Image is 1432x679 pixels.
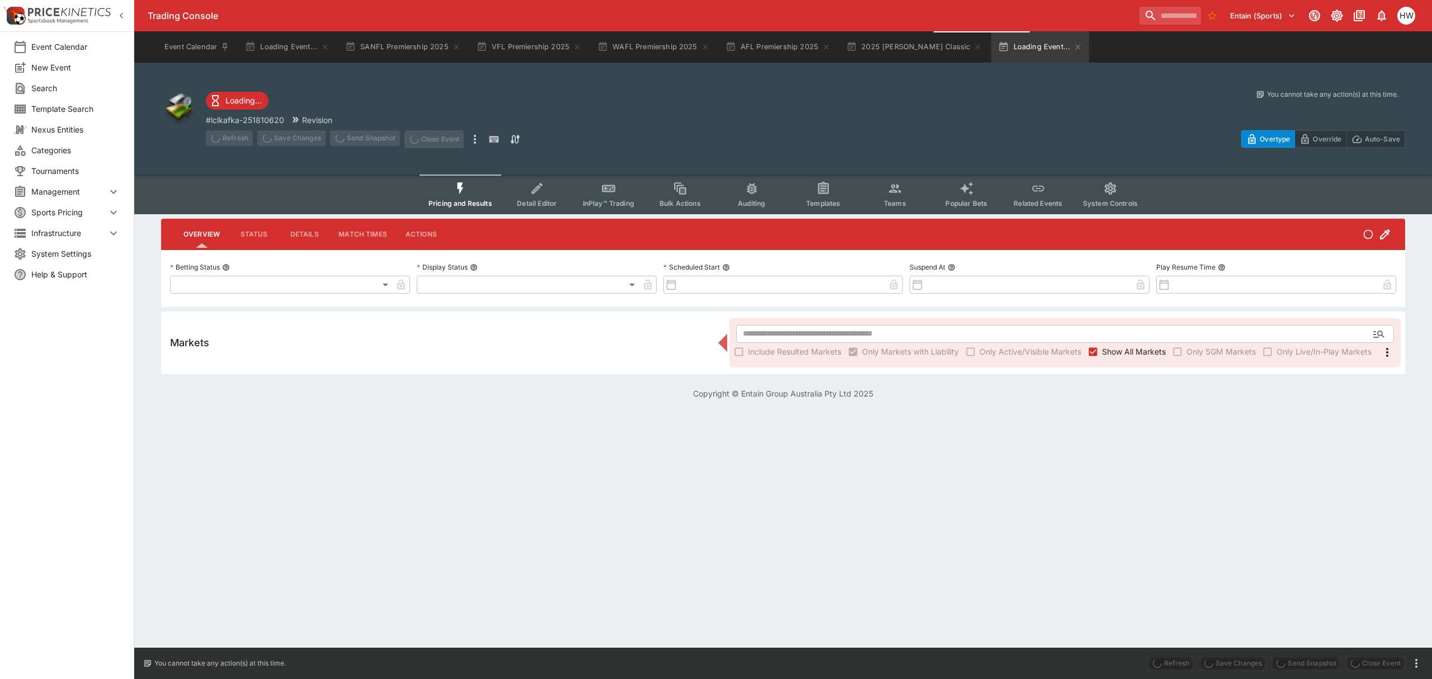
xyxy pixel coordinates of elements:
p: Suspend At [910,262,945,272]
button: Connected to PK [1304,6,1325,26]
span: Show All Markets [1102,346,1166,357]
img: other.png [161,89,197,125]
p: Revision [302,114,332,126]
span: Bulk Actions [660,199,701,208]
img: PriceKinetics [28,8,111,16]
span: Include Resulted Markets [748,346,841,357]
span: Detail Editor [517,199,557,208]
button: Overview [175,221,229,248]
button: Loading Event... [238,31,336,63]
button: VFL Premiership 2025 [470,31,588,63]
button: Scheduled Start [722,263,730,271]
div: Start From [1241,130,1405,148]
img: PriceKinetics Logo [3,4,26,27]
button: SANFL Premiership 2025 [338,31,468,63]
button: Details [279,221,329,248]
button: Match Times [329,221,396,248]
span: Popular Bets [945,199,987,208]
span: Related Events [1014,199,1062,208]
span: Only Markets with Liability [862,346,959,357]
button: Documentation [1349,6,1369,26]
span: System Settings [31,248,120,260]
svg: More [1381,346,1394,359]
span: Sports Pricing [31,206,107,218]
p: Play Resume Time [1156,262,1216,272]
button: AFL Premiership 2025 [719,31,837,63]
button: 2025 [PERSON_NAME] Classic [840,31,989,63]
button: Play Resume Time [1218,263,1226,271]
p: You cannot take any action(s) at this time. [154,658,286,668]
span: Templates [806,199,840,208]
p: Display Status [417,262,468,272]
span: Template Search [31,103,120,115]
span: Only SGM Markets [1186,346,1256,357]
button: more [1410,657,1423,670]
input: search [1139,7,1201,25]
span: Pricing and Results [428,199,492,208]
span: Event Calendar [31,41,120,53]
button: Open [1369,324,1389,344]
button: Toggle light/dark mode [1327,6,1347,26]
span: Only Active/Visible Markets [979,346,1081,357]
button: Loading Event... [991,31,1089,63]
span: InPlay™ Trading [583,199,634,208]
button: Notifications [1372,6,1392,26]
button: more [468,130,482,148]
button: Actions [396,221,446,248]
button: Auto-Save [1346,130,1405,148]
span: Tournaments [31,165,120,177]
span: Nexus Entities [31,124,120,135]
button: Event Calendar [158,31,236,63]
button: No Bookmarks [1203,7,1221,25]
span: Infrastructure [31,227,107,239]
p: Copyright © Entain Group Australia Pty Ltd 2025 [134,388,1432,399]
p: Betting Status [170,262,220,272]
button: WAFL Premiership 2025 [591,31,717,63]
img: Sportsbook Management [28,18,88,23]
span: Only Live/In-Play Markets [1276,346,1372,357]
button: Status [229,221,279,248]
div: Event type filters [420,175,1147,214]
button: Harrison Walker [1394,3,1419,28]
span: System Controls [1083,199,1138,208]
p: Auto-Save [1365,133,1400,145]
span: Help & Support [31,268,120,280]
p: Loading... [225,95,262,106]
p: Copy To Clipboard [206,114,284,126]
button: Betting Status [222,263,230,271]
span: Search [31,82,120,94]
p: Override [1313,133,1341,145]
h5: Markets [170,336,209,349]
span: Teams [884,199,906,208]
span: Auditing [738,199,765,208]
div: Trading Console [148,10,1135,22]
button: Select Tenant [1223,7,1302,25]
button: Override [1294,130,1346,148]
p: Overtype [1260,133,1290,145]
button: Display Status [470,263,478,271]
button: Overtype [1241,130,1295,148]
span: Categories [31,144,120,156]
span: Management [31,186,107,197]
p: Scheduled Start [663,262,720,272]
div: Harrison Walker [1397,7,1415,25]
p: You cannot take any action(s) at this time. [1267,89,1398,100]
button: Suspend At [948,263,955,271]
span: New Event [31,62,120,73]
